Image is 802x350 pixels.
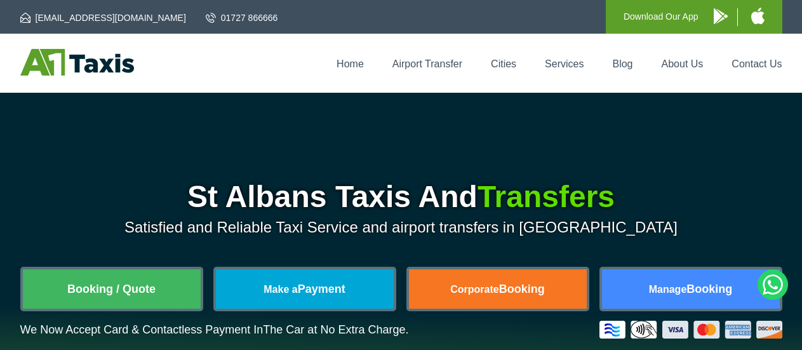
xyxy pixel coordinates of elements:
a: Cities [491,58,516,69]
span: Manage [649,284,687,295]
a: Services [545,58,584,69]
span: Make a [264,284,297,295]
a: CorporateBooking [409,269,587,309]
p: Satisfied and Reliable Taxi Service and airport transfers in [GEOGRAPHIC_DATA] [20,219,782,236]
img: A1 Taxis Android App [714,8,728,24]
a: Home [337,58,364,69]
span: Corporate [450,284,498,295]
span: Transfers [478,180,615,213]
img: A1 Taxis iPhone App [751,8,765,24]
a: Make aPayment [216,269,394,309]
a: [EMAIL_ADDRESS][DOMAIN_NAME] [20,11,186,24]
img: A1 Taxis St Albans LTD [20,49,134,76]
p: Download Our App [624,9,698,25]
span: The Car at No Extra Charge. [263,323,408,336]
a: About Us [662,58,704,69]
a: Blog [612,58,632,69]
a: Contact Us [732,58,782,69]
a: ManageBooking [602,269,780,309]
h1: St Albans Taxis And [20,182,782,212]
a: 01727 866666 [206,11,278,24]
a: Airport Transfer [392,58,462,69]
a: Booking / Quote [23,269,201,309]
p: We Now Accept Card & Contactless Payment In [20,323,409,337]
img: Credit And Debit Cards [599,321,782,339]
